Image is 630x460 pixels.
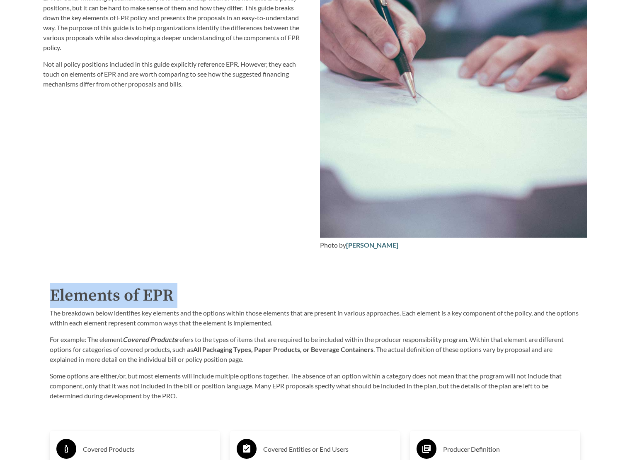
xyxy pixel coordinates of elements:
[346,241,398,249] a: [PERSON_NAME]
[263,443,394,456] h3: Covered Entities or End Users
[50,371,580,401] p: Some options are either/or, but most elements will include multiple options together. The absence...
[443,443,574,456] h3: Producer Definition
[320,240,587,250] div: Photo by
[83,443,213,456] h3: Covered Products
[193,345,373,353] strong: All Packaging Types, Paper Products, or Beverage Containers
[50,283,580,308] h2: Elements of EPR
[50,335,580,364] p: For example: The element refers to the types of items that are required to be included within the...
[50,308,580,328] p: The breakdown below identifies key elements and the options within those elements that are presen...
[123,335,177,343] strong: Covered Products
[43,59,310,89] p: Not all policy positions included in this guide explicitly reference EPR. However, they each touc...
